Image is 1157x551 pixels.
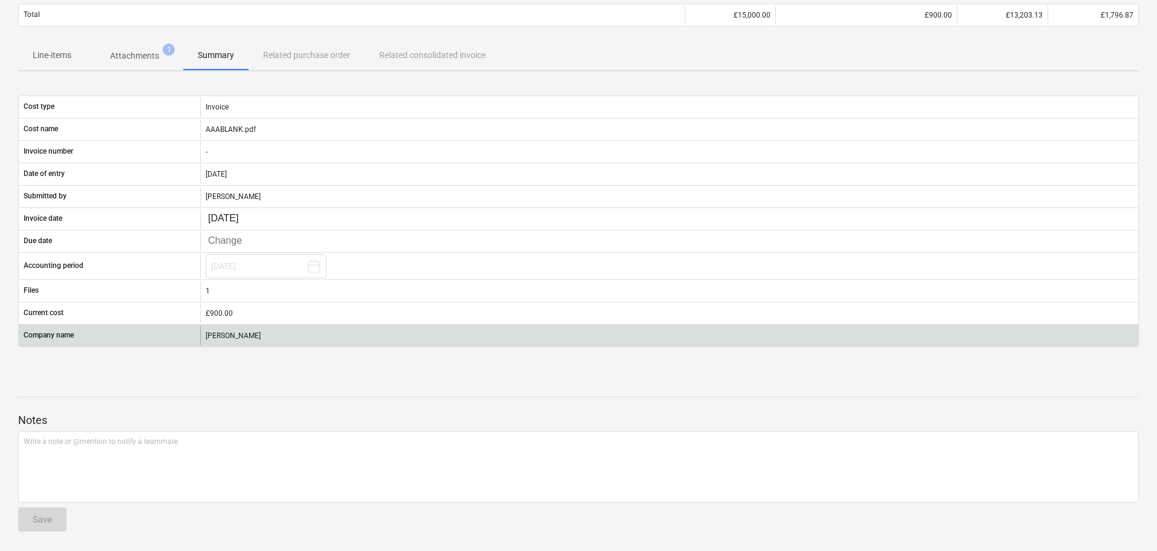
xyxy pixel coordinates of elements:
[200,187,1138,206] div: [PERSON_NAME]
[163,44,175,56] span: 1
[685,5,775,25] div: £15,000.00
[206,254,327,278] button: [DATE]
[33,49,71,62] p: Line-items
[200,120,1138,139] div: AAABLANK.pdf
[198,49,234,62] p: Summary
[24,124,58,134] p: Cost name
[200,281,1138,301] div: 1
[206,309,1133,318] div: £900.00
[1101,11,1133,19] span: £1,796.87
[24,330,74,341] p: Company name
[24,261,83,271] p: Accounting period
[24,10,40,20] p: Total
[24,102,54,112] p: Cost type
[24,191,67,201] p: Submitted by
[206,233,262,250] input: Change
[24,214,62,224] p: Invoice date
[24,146,73,157] p: Invoice number
[24,285,39,296] p: Files
[781,11,952,19] div: £900.00
[24,169,65,179] p: Date of entry
[200,97,1138,117] div: Invoice
[110,50,159,62] p: Attachments
[206,210,262,227] input: Change
[200,142,1138,161] div: -
[24,236,52,246] p: Due date
[18,413,1139,428] p: Notes
[1097,493,1157,551] iframe: Chat Widget
[24,308,64,318] p: Current cost
[200,326,1138,345] div: [PERSON_NAME]
[957,5,1048,25] div: £13,203.13
[200,165,1138,184] div: [DATE]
